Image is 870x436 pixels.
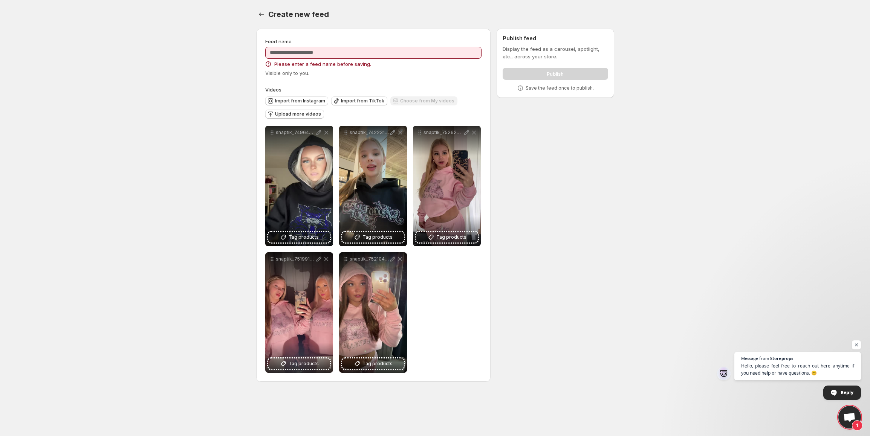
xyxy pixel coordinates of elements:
[265,70,309,76] span: Visible only to you.
[342,358,404,369] button: Tag products
[265,87,281,93] span: Videos
[265,110,324,119] button: Upload more videos
[838,406,861,428] a: Open chat
[413,126,481,246] div: snaptik_7526276635356695830_hdTag products
[770,356,793,360] span: Storeprops
[350,256,389,262] p: snaptik_7521040866694253846_hd
[265,126,333,246] div: snaptik_7496484112849571094_hdTag products
[424,130,463,136] p: snaptik_7526276635356695830_hd
[350,130,389,136] p: snaptik_7422314310979964192_hd
[362,233,393,241] span: Tag products
[268,10,329,19] span: Create new feed
[265,252,333,373] div: snaptik_7519914662209621270_hdTag products
[341,98,384,104] span: Import from TikTok
[342,232,404,242] button: Tag products
[852,420,862,431] span: 1
[331,96,387,105] button: Import from TikTok
[276,256,315,262] p: snaptik_7519914662209621270_hd
[289,360,319,367] span: Tag products
[289,233,319,241] span: Tag products
[503,35,608,42] h2: Publish feed
[256,9,267,20] button: Settings
[436,233,466,241] span: Tag products
[275,98,325,104] span: Import from Instagram
[268,232,330,242] button: Tag products
[362,360,393,367] span: Tag products
[274,60,371,68] span: Please enter a feed name before saving.
[339,126,407,246] div: snaptik_7422314310979964192_hdTag products
[741,362,854,377] span: Hello, please feel free to reach out here anytime if you need help or have questions. 😊
[268,358,330,369] button: Tag products
[276,130,315,136] p: snaptik_7496484112849571094_hd
[526,85,594,91] p: Save the feed once to publish.
[265,96,328,105] button: Import from Instagram
[503,45,608,60] p: Display the feed as a carousel, spotlight, etc., across your store.
[841,386,853,399] span: Reply
[741,356,769,360] span: Message from
[275,111,321,117] span: Upload more videos
[416,232,478,242] button: Tag products
[265,38,292,44] span: Feed name
[339,252,407,373] div: snaptik_7521040866694253846_hdTag products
